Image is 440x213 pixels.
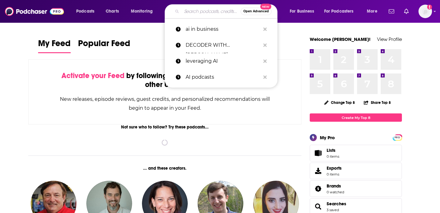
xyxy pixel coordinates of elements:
span: Brands [327,183,341,189]
span: Logged in as jciarczynski [418,5,432,18]
div: My Pro [320,135,335,140]
div: by following Podcasts, Creators, Lists, and other Users! [59,71,270,89]
svg: Add a profile image [427,5,432,10]
div: Search podcasts, credits, & more... [171,4,283,18]
a: Show notifications dropdown [402,6,411,17]
span: 0 items [327,172,342,176]
span: Exports [327,165,342,171]
a: Brands [327,183,344,189]
input: Search podcasts, credits, & more... [182,6,241,16]
button: open menu [363,6,385,16]
a: Create My Top 8 [310,113,402,122]
a: Searches [327,201,346,207]
a: Popular Feed [78,38,130,53]
span: Charts [106,7,119,16]
a: Lists [310,145,402,161]
a: 0 watched [327,190,344,194]
p: DECODER WITH NILAY PATEL [186,37,260,53]
button: Show profile menu [418,5,432,18]
img: Podchaser - Follow, Share and Rate Podcasts [5,6,64,17]
span: More [367,7,377,16]
a: My Feed [38,38,71,53]
button: Share Top 8 [363,97,391,108]
span: Monitoring [131,7,153,16]
div: New releases, episode reviews, guest credits, and personalized recommendations will begin to appe... [59,95,270,112]
span: Open Advanced [243,10,269,13]
a: View Profile [377,36,402,42]
p: AI podcasts [186,69,260,85]
span: Exports [312,167,324,175]
button: open menu [285,6,322,16]
span: Popular Feed [78,38,130,52]
div: Not sure who to follow? Try these podcasts... [28,124,301,130]
span: Podcasts [76,7,94,16]
span: Lists [312,149,324,157]
span: My Feed [38,38,71,52]
p: leveraging AI [186,53,260,69]
a: AI podcasts [165,69,277,85]
span: Brands [310,180,402,197]
a: DECODER WITH [PERSON_NAME] [165,37,277,53]
span: Lists [327,148,336,153]
a: 3 saved [327,208,339,212]
span: For Business [290,7,314,16]
a: Brands [312,184,324,193]
span: New [260,4,271,10]
a: Charts [102,6,123,16]
button: open menu [320,6,363,16]
a: Welcome [PERSON_NAME]! [310,36,371,42]
button: Change Top 8 [320,99,359,106]
button: open menu [127,6,161,16]
span: 0 items [327,154,339,159]
a: leveraging AI [165,53,277,69]
a: Exports [310,163,402,179]
div: ... and these creators. [28,166,301,171]
a: Searches [312,202,324,211]
span: Activate your Feed [61,71,124,80]
p: ai in business [186,21,260,37]
a: PRO [394,135,401,140]
a: ai in business [165,21,277,37]
button: open menu [72,6,102,16]
img: User Profile [418,5,432,18]
span: Lists [327,148,339,153]
span: For Podcasters [324,7,354,16]
button: Open AdvancedNew [241,8,272,15]
a: Show notifications dropdown [386,6,397,17]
